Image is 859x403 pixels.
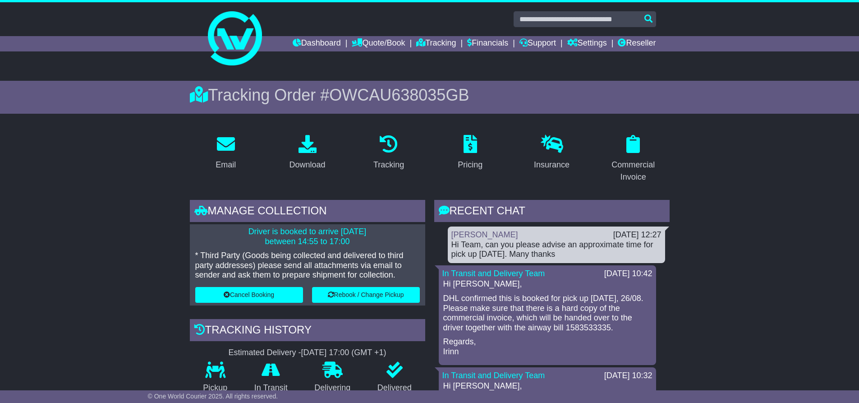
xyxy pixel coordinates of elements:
div: [DATE] 10:42 [604,269,652,279]
a: Reseller [618,36,656,51]
div: Tracking Order # [190,85,670,105]
a: [PERSON_NAME] [451,230,518,239]
div: Tracking history [190,319,425,343]
div: Download [289,159,325,171]
div: Commercial Invoice [603,159,664,183]
span: © One World Courier 2025. All rights reserved. [148,393,278,400]
div: Tracking [373,159,404,171]
a: Email [210,132,242,174]
a: Insurance [528,132,575,174]
a: Pricing [452,132,488,174]
p: Driver is booked to arrive [DATE] between 14:55 to 17:00 [195,227,420,246]
div: Hi Team, can you please advise an approximate time for pick up [DATE]. Many thanks [451,240,661,259]
a: Settings [567,36,607,51]
span: OWCAU638035GB [329,86,469,104]
a: Dashboard [293,36,341,51]
p: In Transit [241,383,301,393]
a: Tracking [416,36,456,51]
div: Insurance [534,159,570,171]
a: In Transit and Delivery Team [442,269,545,278]
div: Estimated Delivery - [190,348,425,358]
p: DHL confirmed this is booked for pick up [DATE], 26/08. Please make sure that there is a hard cop... [443,294,652,333]
div: [DATE] 10:32 [604,371,652,381]
a: Support [519,36,556,51]
p: Hi [PERSON_NAME], [443,279,652,289]
a: Quote/Book [352,36,405,51]
div: [DATE] 17:00 (GMT +1) [301,348,386,358]
div: Pricing [458,159,482,171]
p: Delivering [301,383,364,393]
div: RECENT CHAT [434,200,670,224]
button: Rebook / Change Pickup [312,287,420,303]
p: Pickup [190,383,241,393]
div: Manage collection [190,200,425,224]
p: Delivered [364,383,425,393]
a: Financials [467,36,508,51]
p: Regards, Irinn [443,337,652,357]
a: Commercial Invoice [597,132,670,186]
p: * Third Party (Goods being collected and delivered to third party addresses) please send all atta... [195,251,420,280]
a: In Transit and Delivery Team [442,371,545,380]
a: Tracking [367,132,410,174]
div: [DATE] 12:27 [613,230,661,240]
button: Cancel Booking [195,287,303,303]
div: Email [216,159,236,171]
a: Download [283,132,331,174]
p: Hi [PERSON_NAME], [443,381,652,391]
